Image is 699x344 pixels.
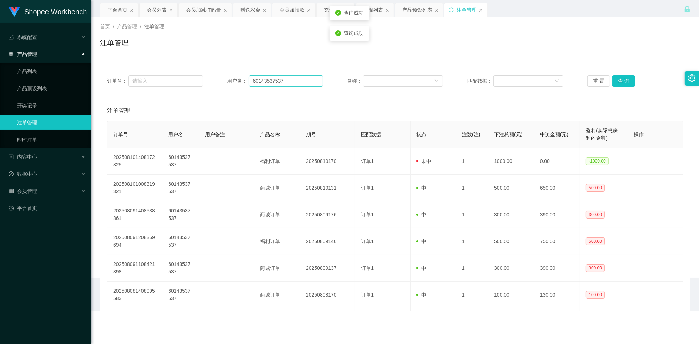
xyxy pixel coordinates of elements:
i: 图标: down [555,79,559,84]
span: 期号 [306,132,316,137]
span: 内容中心 [9,154,37,160]
a: Shopee Workbench [9,9,87,14]
i: 图标: down [434,79,439,84]
span: 中 [416,212,426,217]
i: 图标: lock [684,6,690,12]
td: 202508101408172825 [107,148,162,175]
td: 60143537537 [162,228,199,255]
a: 产品预设列表 [17,81,86,96]
i: 图标: close [262,8,267,12]
span: / [113,24,114,29]
td: 202508091108421398 [107,255,162,282]
span: 100.00 [586,291,605,299]
td: 300.00 [488,255,534,282]
span: 500.00 [586,184,605,192]
td: 30.00 [488,308,534,335]
i: 图标: close [307,8,311,12]
span: 未中 [416,158,431,164]
span: 操作 [634,132,644,137]
img: logo.9652507e.png [9,7,20,17]
span: 订单号： [107,77,128,85]
a: 即时注单 [17,133,86,147]
a: 开奖记录 [17,98,86,113]
td: 650.00 [534,175,580,201]
span: 用户备注 [205,132,225,137]
i: icon: check-circle [335,10,341,16]
td: 商城订单 [254,308,300,335]
i: 图标: sync [449,7,454,12]
span: 首页 [100,24,110,29]
a: 产品列表 [17,64,86,78]
i: 图标: table [9,189,14,194]
span: 会员管理 [9,188,37,194]
div: 2021 [97,295,693,302]
span: 下注总额(元) [494,132,522,137]
span: 名称： [347,77,363,85]
span: 300.00 [586,211,605,219]
td: 39.00 [534,308,580,335]
i: 图标: close [130,8,134,12]
td: 202508091208369694 [107,228,162,255]
i: 图标: setting [688,74,696,82]
input: 请输入 [249,75,323,87]
i: 图标: close [385,8,389,12]
td: 202508081408095583 [107,282,162,308]
td: 0.00 [534,148,580,175]
span: 订单1 [361,238,374,244]
span: 产品管理 [117,24,137,29]
td: 20250809176 [300,201,355,228]
span: 产品管理 [9,51,37,57]
i: icon: check-circle [335,30,341,36]
td: 60143537537 [162,255,199,282]
td: 500.00 [488,175,534,201]
td: 商城订单 [254,282,300,308]
td: 1 [456,255,488,282]
td: 20250808170 [300,282,355,308]
span: 300.00 [586,264,605,272]
td: 1 [456,308,488,335]
td: 20250809137 [300,255,355,282]
i: 图标: close [479,8,483,12]
div: 产品预设列表 [402,3,432,17]
span: / [140,24,141,29]
span: 匹配数据： [467,77,493,85]
span: 中奖金额(元) [540,132,568,137]
div: 充值列表 [324,3,344,17]
td: 202508071408475568 [107,308,162,335]
td: 商城订单 [254,175,300,201]
i: 图标: appstore-o [9,52,14,57]
span: 状态 [416,132,426,137]
h1: Shopee Workbench [24,0,87,23]
td: 20250809146 [300,228,355,255]
td: 1 [456,175,488,201]
td: 1000.00 [488,148,534,175]
td: 20250810131 [300,175,355,201]
span: 查询成功 [344,10,364,16]
span: 注单管理 [107,107,130,115]
div: 注单管理 [457,3,477,17]
td: 60143537537 [162,148,199,175]
div: 会员加减打码量 [186,3,221,17]
span: 系统配置 [9,34,37,40]
span: 中 [416,292,426,298]
span: 订单1 [361,212,374,217]
td: 500.00 [488,228,534,255]
span: 订单号 [113,132,128,137]
td: 130.00 [534,282,580,308]
div: 会员加扣款 [280,3,305,17]
td: 100.00 [488,282,534,308]
span: 订单1 [361,292,374,298]
div: 会员列表 [147,3,167,17]
span: 订单1 [361,185,374,191]
span: 用户名： [227,77,248,85]
span: -1000.00 [586,157,608,165]
td: 750.00 [534,228,580,255]
span: 订单1 [361,265,374,271]
i: 图标: close [223,8,227,12]
td: 202508101008319321 [107,175,162,201]
td: 1 [456,148,488,175]
i: 图标: close [169,8,173,12]
span: 500.00 [586,237,605,245]
a: 图标: dashboard平台首页 [9,201,86,215]
i: 图标: profile [9,154,14,159]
